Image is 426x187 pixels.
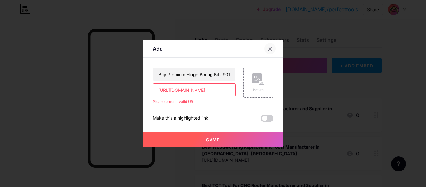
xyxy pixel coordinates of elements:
div: Make this a highlighted link [153,115,208,122]
div: Picture [252,87,264,92]
input: URL [153,84,235,96]
div: Please enter a valid URL [153,99,236,105]
div: Add [153,45,163,52]
span: Save [206,137,220,142]
button: Save [143,132,283,147]
input: Title [153,68,235,81]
